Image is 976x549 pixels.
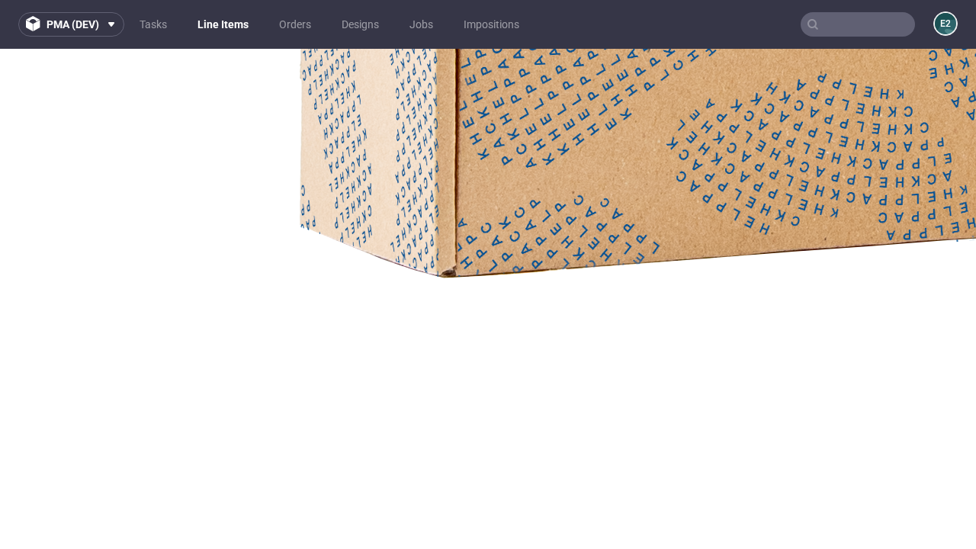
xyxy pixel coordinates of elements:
a: Tasks [130,12,176,37]
a: Orders [270,12,320,37]
a: Impositions [454,12,528,37]
a: Line Items [188,12,258,37]
span: pma (dev) [47,19,99,30]
figcaption: e2 [935,13,956,34]
button: pma (dev) [18,12,124,37]
a: Jobs [400,12,442,37]
a: Designs [332,12,388,37]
